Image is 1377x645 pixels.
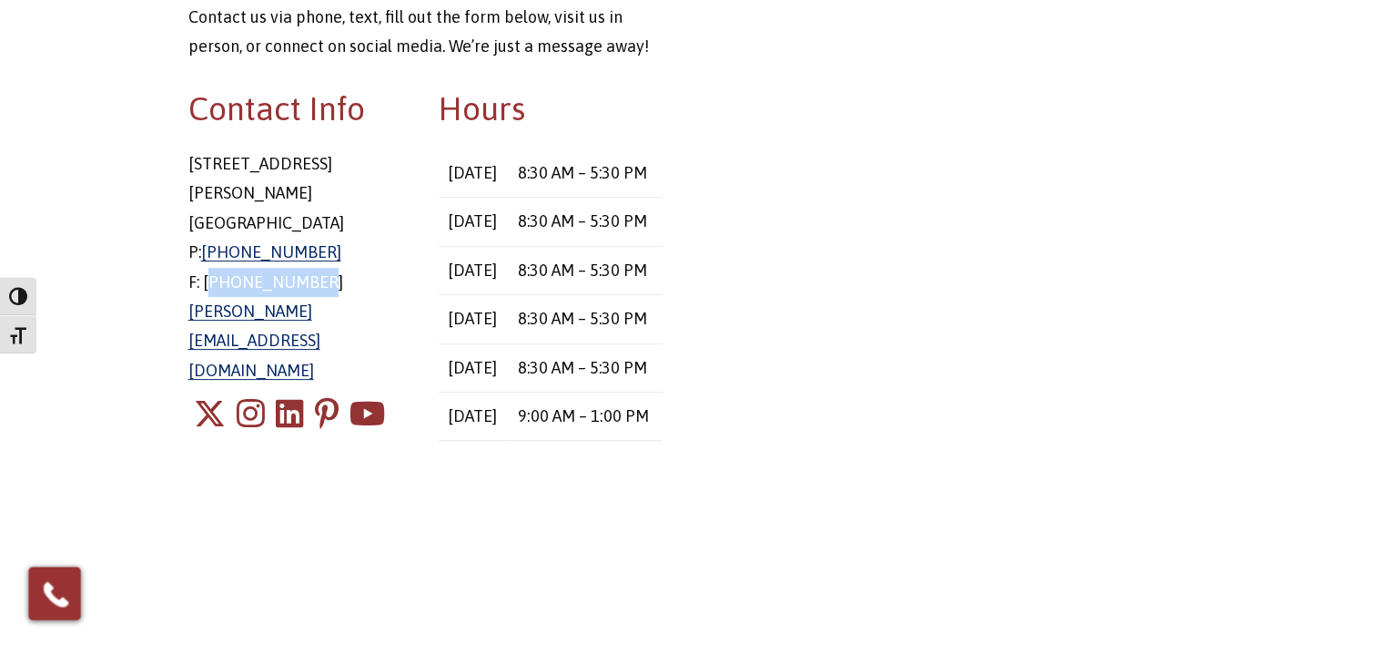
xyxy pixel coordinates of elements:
[237,385,265,443] a: Instagram
[518,358,647,377] time: 8:30 AM – 5:30 PM
[439,198,508,246] td: [DATE]
[518,211,647,230] time: 8:30 AM – 5:30 PM
[439,246,508,294] td: [DATE]
[188,86,412,131] h2: Contact Info
[276,385,304,443] a: LinkedIn
[439,149,508,198] td: [DATE]
[315,385,339,443] a: Pinterest
[349,385,385,443] a: Youtube
[194,385,226,443] a: X
[439,392,508,440] td: [DATE]
[439,343,508,392] td: [DATE]
[439,86,663,131] h2: Hours
[439,295,508,343] td: [DATE]
[188,149,412,385] p: [STREET_ADDRESS] [PERSON_NAME][GEOGRAPHIC_DATA] P: F: [PHONE_NUMBER]
[518,261,647,280] time: 8:30 AM – 5:30 PM
[188,302,320,380] a: [PERSON_NAME][EMAIL_ADDRESS][DOMAIN_NAME]
[518,163,647,182] time: 8:30 AM – 5:30 PM
[201,242,341,261] a: [PHONE_NUMBER]
[518,406,649,425] time: 9:00 AM – 1:00 PM
[518,309,647,328] time: 8:30 AM – 5:30 PM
